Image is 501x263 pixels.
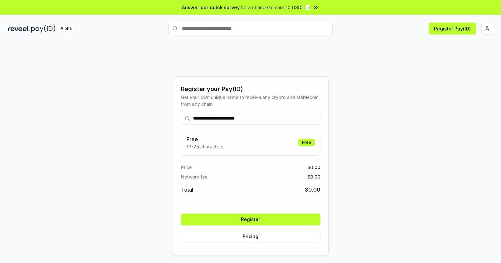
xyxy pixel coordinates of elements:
[181,85,320,94] div: Register your Pay(ID)
[181,94,320,107] div: Get your own unique name to receive any crypto and stablecoin, from any chain
[181,186,193,194] span: Total
[307,173,320,180] span: $ 0.00
[429,23,476,34] button: Register Pay(ID)
[31,25,55,33] img: pay_id
[181,173,207,180] span: Network fee
[181,231,320,242] button: Pricing
[307,164,320,171] span: $ 0.00
[182,4,240,11] span: Answer our quick survey
[186,135,223,143] h3: Free
[181,214,320,225] button: Register
[181,164,192,171] span: Price
[298,139,315,146] div: Free
[186,143,223,150] p: 13-25 characters
[57,25,75,33] div: Alpha
[241,4,311,11] span: for a chance to earn 10 USDT 📝
[8,25,30,33] img: reveel_dark
[305,186,320,194] span: $ 0.00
